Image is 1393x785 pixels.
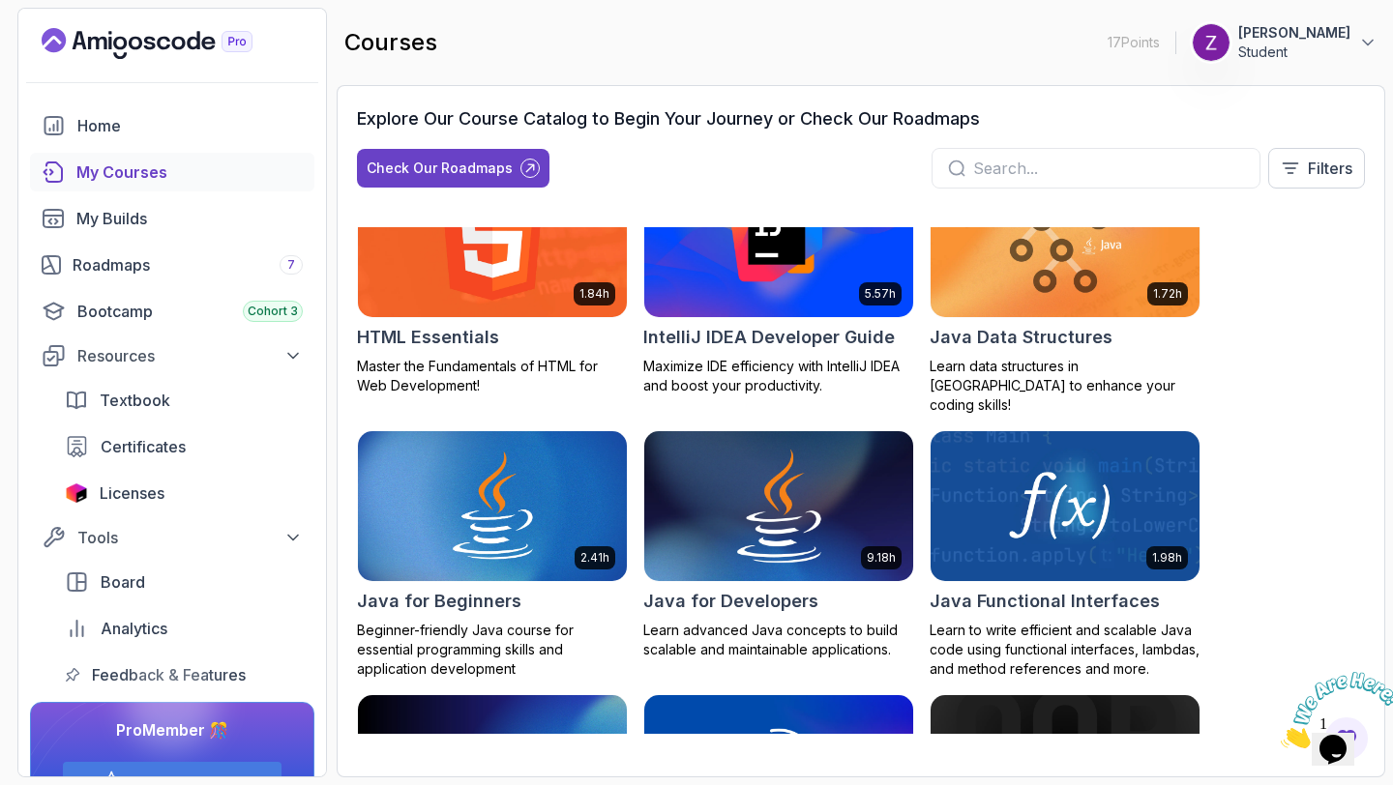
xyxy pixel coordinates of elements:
div: Resources [77,344,303,367]
a: home [30,106,314,145]
h2: HTML Essentials [357,324,499,351]
h2: Java Data Structures [930,324,1112,351]
div: Home [77,114,303,137]
button: Resources [30,338,314,373]
p: Master the Fundamentals of HTML for Web Development! [357,357,628,395]
span: Board [101,570,145,594]
p: Learn advanced Java concepts to build scalable and maintainable applications. [643,621,914,659]
button: Filters [1268,148,1365,189]
p: 1.84h [579,286,609,302]
p: 1.98h [1152,550,1182,566]
h2: Java for Beginners [357,588,521,615]
a: Landing page [42,28,297,59]
div: Tools [77,526,303,549]
div: Roadmaps [73,253,303,276]
p: Filters [1308,157,1352,180]
h2: IntelliJ IDEA Developer Guide [643,324,895,351]
a: Java Functional Interfaces card1.98hJava Functional InterfacesLearn to write efficient and scalab... [930,430,1200,680]
img: user profile image [1193,24,1230,61]
a: licenses [53,474,314,512]
div: My Courses [76,160,303,184]
p: Learn to write efficient and scalable Java code using functional interfaces, lambdas, and method ... [930,621,1200,679]
img: Java Functional Interfaces card [931,431,1200,582]
img: Chat attention grabber [8,8,128,84]
img: IntelliJ IDEA Developer Guide card [644,166,913,317]
a: builds [30,199,314,238]
img: Java for Beginners card [358,431,627,582]
a: IntelliJ IDEA Developer Guide card5.57hIntelliJ IDEA Developer GuideMaximize IDE efficiency with ... [643,165,914,395]
span: Textbook [100,389,170,412]
button: Check Our Roadmaps [357,149,549,188]
p: 9.18h [867,550,896,566]
a: HTML Essentials card1.84hHTML EssentialsMaster the Fundamentals of HTML for Web Development! [357,165,628,395]
a: feedback [53,655,314,694]
p: [PERSON_NAME] [1238,23,1350,43]
span: Analytics [101,617,167,640]
p: Student [1238,43,1350,62]
p: Maximize IDE efficiency with IntelliJ IDEA and boost your productivity. [643,357,914,395]
span: Feedback & Features [92,663,246,686]
p: 1.72h [1153,286,1182,302]
div: My Builds [76,207,303,230]
p: 17 Points [1108,33,1160,52]
a: board [53,563,314,601]
div: Check Our Roadmaps [367,159,513,178]
span: Licenses [100,481,164,505]
input: Search... [973,157,1244,180]
p: 5.57h [865,286,896,302]
img: HTML Essentials card [358,166,627,317]
p: 2.41h [580,550,609,566]
a: roadmaps [30,246,314,284]
p: Learn data structures in [GEOGRAPHIC_DATA] to enhance your coding skills! [930,357,1200,415]
h3: Explore Our Course Catalog to Begin Your Journey or Check Our Roadmaps [357,105,980,132]
h2: courses [344,27,437,58]
iframe: chat widget [1273,664,1393,756]
h2: Java Functional Interfaces [930,588,1160,615]
a: courses [30,153,314,191]
img: Java Data Structures card [931,166,1200,317]
div: Bootcamp [77,300,303,323]
a: certificates [53,427,314,466]
p: Beginner-friendly Java course for essential programming skills and application development [357,621,628,679]
img: jetbrains icon [65,483,88,503]
button: Tools [30,520,314,555]
button: user profile image[PERSON_NAME]Student [1192,23,1378,62]
a: Java Data Structures card1.72hJava Data StructuresLearn data structures in [GEOGRAPHIC_DATA] to e... [930,165,1200,415]
a: Java for Beginners card2.41hJava for BeginnersBeginner-friendly Java course for essential program... [357,430,628,680]
a: bootcamp [30,292,314,331]
a: analytics [53,609,314,648]
span: Cohort 3 [248,304,298,319]
span: 1 [8,8,15,24]
span: Certificates [101,435,186,458]
img: Java for Developers card [637,427,920,585]
span: 7 [287,257,295,273]
h2: Java for Developers [643,588,818,615]
a: textbook [53,381,314,420]
a: Java for Developers card9.18hJava for DevelopersLearn advanced Java concepts to build scalable an... [643,430,914,660]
